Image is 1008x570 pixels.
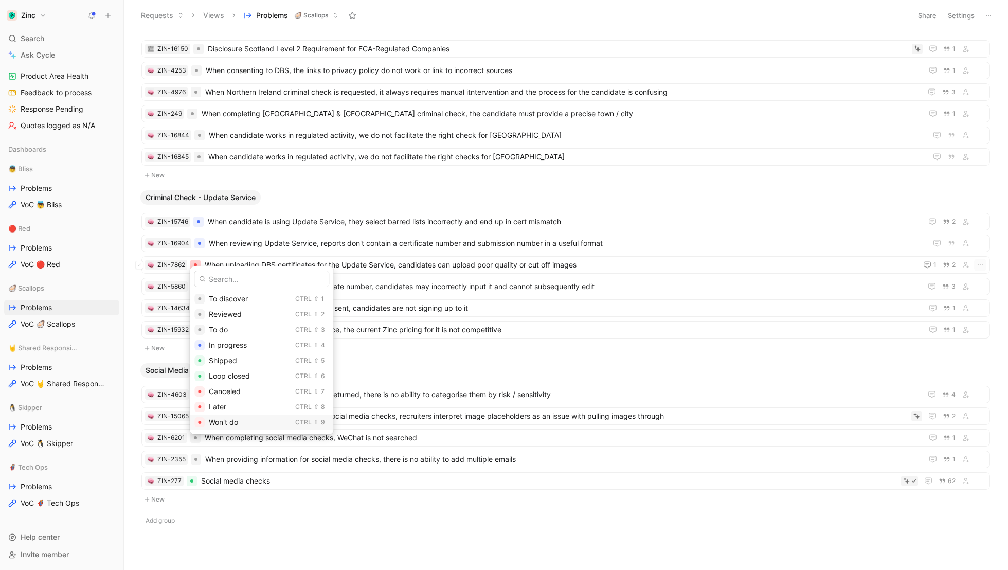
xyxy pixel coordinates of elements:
div: Ctrl [295,309,312,319]
span: Loop closed [209,371,250,380]
div: 2 [321,309,325,319]
div: ⇧ [314,355,319,366]
div: 5 [321,355,325,366]
div: Ctrl [295,355,312,366]
div: ⇧ [314,325,319,335]
div: Ctrl [295,294,312,304]
div: Ctrl [295,402,312,412]
span: Canceled [209,387,241,396]
input: Search... [194,271,329,287]
span: In progress [209,341,247,349]
div: 4 [321,340,325,350]
div: 9 [321,417,325,427]
div: ⇧ [314,386,319,397]
div: ⇧ [314,417,319,427]
div: ⇧ [314,402,319,412]
span: Won't do [209,418,238,426]
div: ⇧ [314,371,319,381]
div: Ctrl [295,386,312,397]
span: To discover [209,294,248,303]
div: 3 [321,325,325,335]
div: ⇧ [314,294,319,304]
div: 1 [321,294,324,304]
span: Later [209,402,226,411]
div: ⇧ [314,340,319,350]
div: Ctrl [295,417,312,427]
div: ⇧ [314,309,319,319]
span: Shipped [209,356,237,365]
div: Ctrl [295,340,312,350]
span: To do [209,325,228,334]
div: 7 [321,386,325,397]
div: Ctrl [295,325,312,335]
div: 6 [321,371,325,381]
div: Ctrl [295,371,312,381]
span: Reviewed [209,310,242,318]
div: 8 [321,402,325,412]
